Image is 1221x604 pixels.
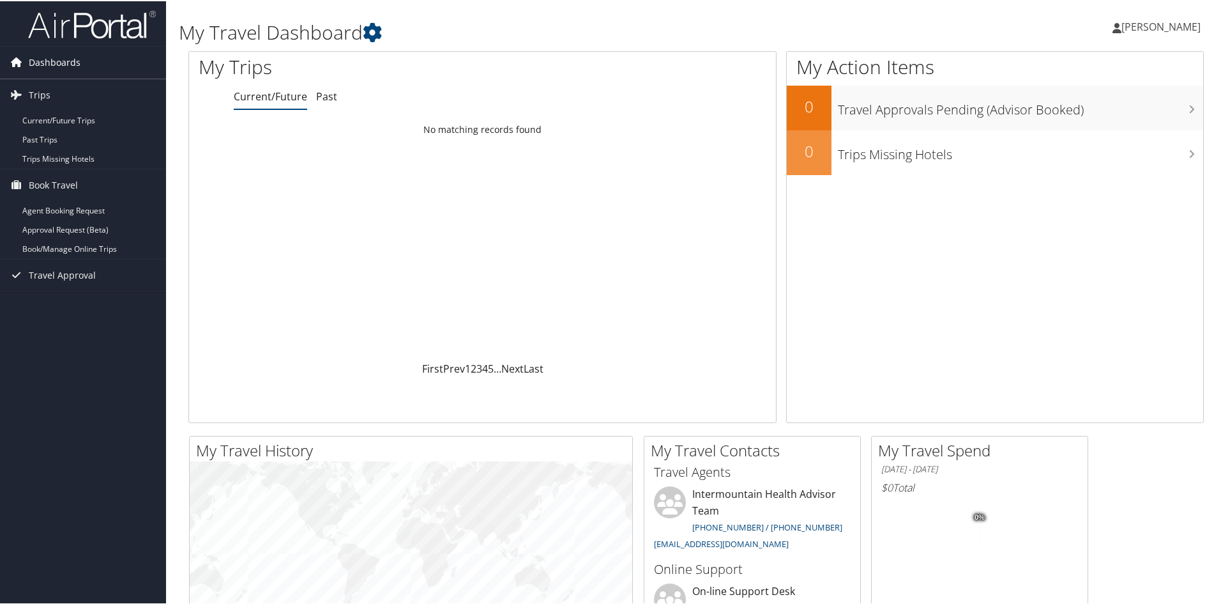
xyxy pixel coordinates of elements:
[29,168,78,200] span: Book Travel
[234,88,307,102] a: Current/Future
[651,438,860,460] h2: My Travel Contacts
[524,360,543,375] a: Last
[443,360,465,375] a: Prev
[196,438,632,460] h2: My Travel History
[838,138,1203,162] h3: Trips Missing Hotels
[465,360,471,375] a: 1
[28,8,156,38] img: airportal-logo.png
[29,258,96,290] span: Travel Approval
[881,462,1078,474] h6: [DATE] - [DATE]
[482,360,488,375] a: 4
[476,360,482,375] a: 3
[494,360,501,375] span: …
[787,139,831,161] h2: 0
[29,78,50,110] span: Trips
[787,84,1203,129] a: 0Travel Approvals Pending (Advisor Booked)
[881,479,893,493] span: $0
[787,52,1203,79] h1: My Action Items
[501,360,524,375] a: Next
[648,485,857,554] li: Intermountain Health Advisor Team
[199,52,522,79] h1: My Trips
[316,88,337,102] a: Past
[975,513,985,520] tspan: 0%
[488,360,494,375] a: 5
[654,559,851,577] h3: Online Support
[189,117,776,140] td: No matching records found
[787,95,831,116] h2: 0
[692,520,842,532] a: [PHONE_NUMBER] / [PHONE_NUMBER]
[654,462,851,480] h3: Travel Agents
[838,93,1203,118] h3: Travel Approvals Pending (Advisor Booked)
[878,438,1088,460] h2: My Travel Spend
[881,479,1078,493] h6: Total
[471,360,476,375] a: 2
[787,129,1203,174] a: 0Trips Missing Hotels
[179,18,868,45] h1: My Travel Dashboard
[29,45,80,77] span: Dashboards
[1112,6,1213,45] a: [PERSON_NAME]
[1121,19,1201,33] span: [PERSON_NAME]
[654,537,789,548] a: [EMAIL_ADDRESS][DOMAIN_NAME]
[422,360,443,375] a: First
